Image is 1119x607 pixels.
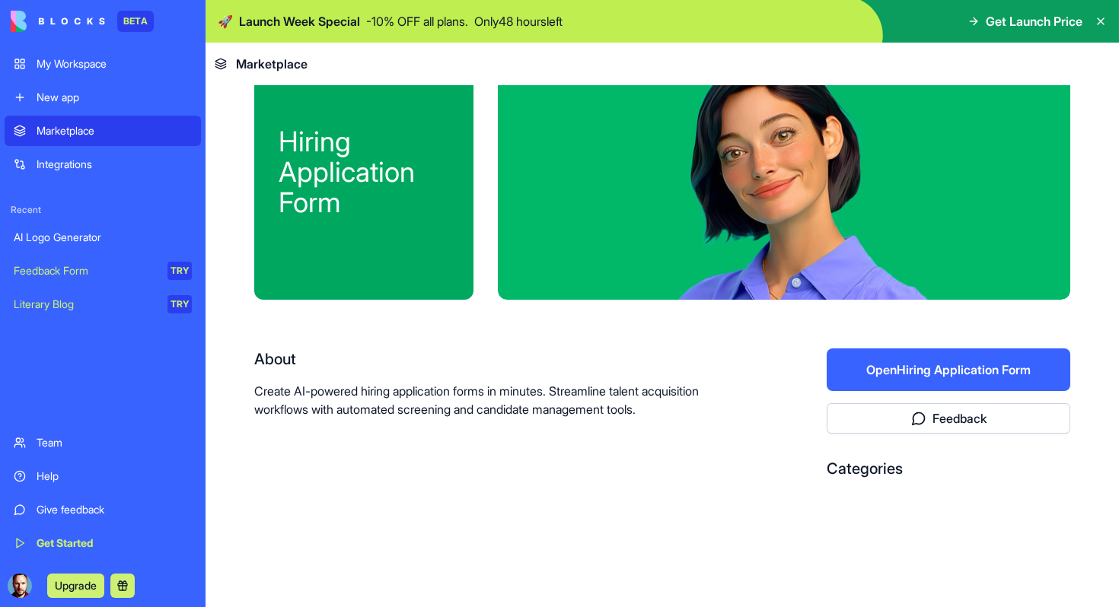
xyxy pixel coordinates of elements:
[366,12,468,30] p: - 10 % OFF all plans.
[5,256,201,286] a: Feedback FormTRY
[8,574,32,598] img: ACg8ocLTCzYA_zw80QN5LYxHxYmMqBSeWyZSma9YUQEOZwIHnZ_YH_8=s96-c
[14,263,157,278] div: Feedback Form
[5,49,201,79] a: My Workspace
[47,574,104,598] button: Upgrade
[37,535,192,551] div: Get Started
[5,494,201,525] a: Give feedback
[117,11,154,32] div: BETA
[236,55,308,73] span: Marketplace
[14,297,157,312] div: Literary Blog
[5,116,201,146] a: Marketplace
[37,469,192,484] div: Help
[827,403,1070,434] button: Feedback
[37,123,192,138] div: Marketplace
[5,149,201,180] a: Integrations
[5,427,201,458] a: Team
[279,126,449,218] div: Hiring Application Form
[14,230,192,245] div: AI Logo Generator
[37,157,192,172] div: Integrations
[5,289,201,319] a: Literary BlogTRY
[474,12,563,30] p: Only 48 hours left
[986,12,1082,30] span: Get Launch Price
[5,461,201,491] a: Help
[5,204,201,216] span: Recent
[37,502,192,517] div: Give feedback
[37,435,192,450] div: Team
[167,262,192,280] div: TRY
[254,348,729,370] div: About
[37,90,192,105] div: New app
[5,528,201,558] a: Get Started
[827,458,1070,479] div: Categories
[218,12,233,30] span: 🚀
[827,348,1070,391] button: OpenHiring Application Form
[239,12,360,30] span: Launch Week Special
[827,362,1070,377] a: OpenHiring Application Form
[5,82,201,113] a: New app
[47,577,104,593] a: Upgrade
[37,56,192,72] div: My Workspace
[167,295,192,313] div: TRY
[11,11,105,32] img: logo
[11,11,154,32] a: BETA
[254,382,729,418] p: Create AI-powered hiring application forms in minutes. Streamline talent acquisition workflows wi...
[5,222,201,253] a: AI Logo Generator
